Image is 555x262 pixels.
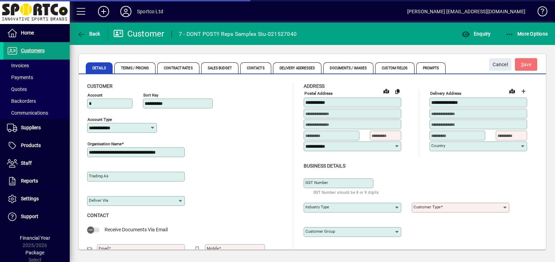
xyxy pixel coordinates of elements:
span: Support [21,214,38,219]
a: Products [3,137,70,154]
mat-label: Mobile [207,246,219,251]
div: Customer [113,28,165,39]
a: Suppliers [3,119,70,137]
span: Enquiry [462,31,491,37]
span: Customer [87,83,113,89]
a: Reports [3,172,70,190]
a: Communications [3,107,70,119]
a: View on map [507,85,518,97]
span: Address [304,83,325,89]
span: Contacts [240,62,271,74]
span: Cancel [493,59,508,70]
button: Cancel [489,58,511,71]
button: Add [92,5,115,18]
span: Reports [21,178,38,184]
mat-label: GST Number [305,180,328,185]
span: ave [521,59,532,70]
span: Contact [87,213,109,218]
div: [PERSON_NAME] [EMAIL_ADDRESS][DOMAIN_NAME] [407,6,525,17]
span: Financial Year [20,235,50,241]
span: Quotes [7,86,27,92]
span: Documents / Images [323,62,373,74]
span: Settings [21,196,39,201]
a: Staff [3,155,70,172]
button: Enquiry [460,28,492,40]
span: More Options [505,31,548,37]
mat-label: Customer type [413,205,441,209]
span: Staff [21,160,32,166]
app-page-header-button: Back [70,28,108,40]
button: Save [515,58,537,71]
mat-label: Account Type [88,117,112,122]
a: Settings [3,190,70,208]
button: More Options [504,28,550,40]
span: Prompts [416,62,446,74]
span: Contract Rates [157,62,199,74]
div: Sportco Ltd [137,6,163,17]
span: Sales Budget [201,62,238,74]
a: View on map [381,85,392,97]
mat-label: Trading as [89,174,108,178]
span: Delivery Addresses [273,62,322,74]
span: Business details [304,163,345,169]
span: S [521,62,524,67]
mat-label: Customer group [305,229,335,234]
a: Knowledge Base [532,1,546,24]
span: Backorders [7,98,36,104]
span: Terms / Pricing [114,62,156,74]
span: Details [86,62,113,74]
div: 7 - DONT POST!! Reps Samples Stu-021527040 [179,29,297,40]
span: Invoices [7,63,29,68]
span: Suppliers [21,125,41,130]
span: Customers [21,48,45,53]
mat-hint: GST Number should be 8 or 9 digits [313,188,379,196]
a: Invoices [3,60,70,71]
a: Quotes [3,83,70,95]
button: Back [75,28,102,40]
mat-label: Deliver via [89,198,108,203]
span: Products [21,142,41,148]
a: Backorders [3,95,70,107]
a: Payments [3,71,70,83]
span: Receive Documents Via Email [105,227,168,232]
mat-label: Account [88,93,102,98]
a: Home [3,24,70,42]
mat-label: Country [431,143,445,148]
span: Home [21,30,34,36]
span: Package [25,250,44,255]
mat-label: Industry type [305,205,329,209]
button: Choose address [518,86,529,97]
button: Copy to Delivery address [392,86,403,97]
span: Back [77,31,100,37]
mat-label: Sort key [143,93,158,98]
span: Payments [7,75,33,80]
mat-label: Email [99,246,109,251]
a: Support [3,208,70,225]
button: Profile [115,5,137,18]
mat-label: Organisation name [88,141,122,146]
span: Communications [7,110,48,116]
span: Custom Fields [375,62,414,74]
